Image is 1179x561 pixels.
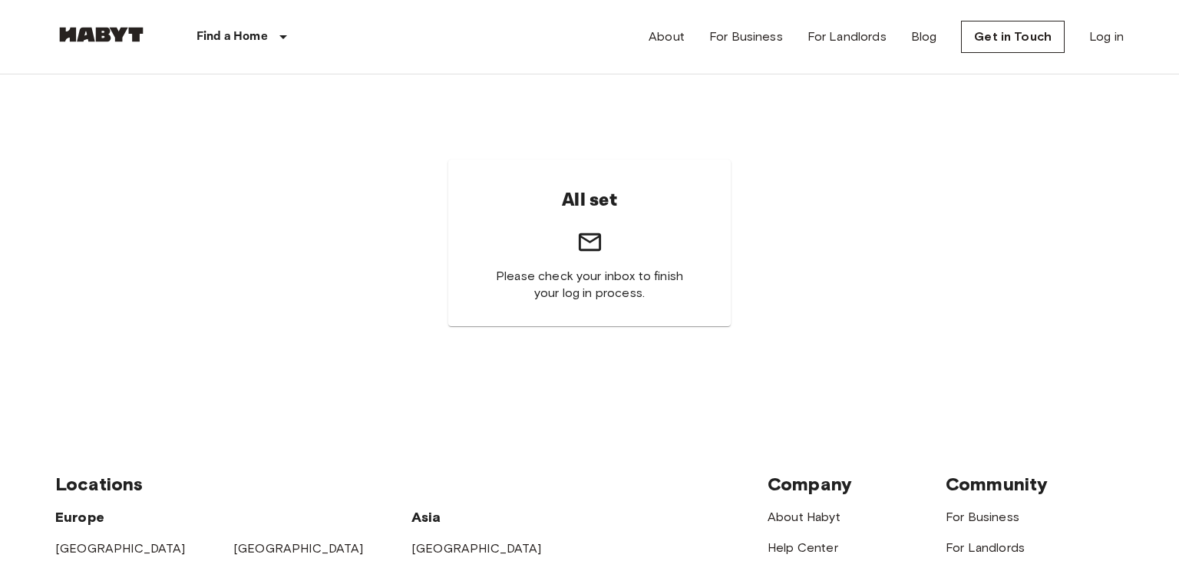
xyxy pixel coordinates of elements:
[768,510,840,524] a: About Habyt
[411,509,441,526] span: Asia
[709,28,783,46] a: For Business
[946,510,1019,524] a: For Business
[946,540,1025,555] a: For Landlords
[649,28,685,46] a: About
[411,541,542,556] a: [GEOGRAPHIC_DATA]
[807,28,887,46] a: For Landlords
[485,268,695,302] span: Please check your inbox to finish your log in process.
[233,541,364,556] a: [GEOGRAPHIC_DATA]
[768,473,852,495] span: Company
[961,21,1065,53] a: Get in Touch
[1089,28,1124,46] a: Log in
[55,473,143,495] span: Locations
[196,28,268,46] p: Find a Home
[562,184,617,216] h6: All set
[768,540,838,555] a: Help Center
[911,28,937,46] a: Blog
[55,509,104,526] span: Europe
[946,473,1048,495] span: Community
[55,27,147,42] img: Habyt
[55,541,186,556] a: [GEOGRAPHIC_DATA]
